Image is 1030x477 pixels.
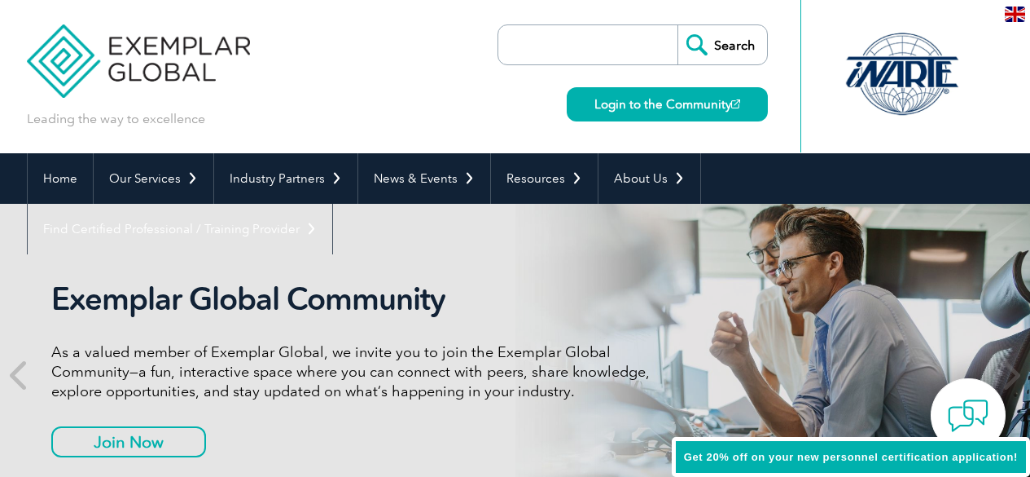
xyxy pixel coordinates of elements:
a: Login to the Community [567,87,768,121]
a: Industry Partners [214,153,357,204]
a: Resources [491,153,598,204]
input: Search [677,25,767,64]
span: Get 20% off on your new personnel certification application! [684,451,1018,463]
p: Leading the way to excellence [27,110,205,128]
img: en [1005,7,1025,22]
a: Home [28,153,93,204]
a: Find Certified Professional / Training Provider [28,204,332,254]
p: As a valued member of Exemplar Global, we invite you to join the Exemplar Global Community—a fun,... [51,342,662,401]
h2: Exemplar Global Community [51,280,662,318]
a: About Us [598,153,700,204]
a: Our Services [94,153,213,204]
img: open_square.png [731,99,740,108]
a: News & Events [358,153,490,204]
a: Join Now [51,426,206,457]
img: contact-chat.png [948,395,988,436]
